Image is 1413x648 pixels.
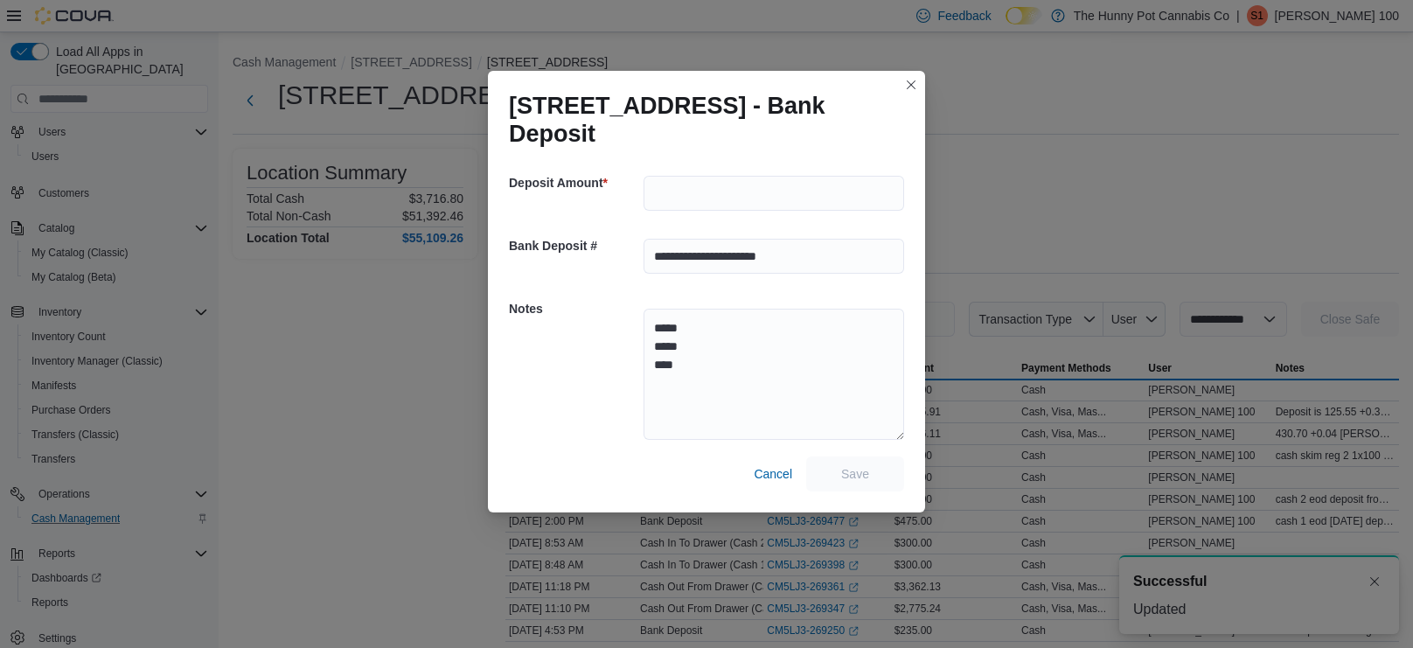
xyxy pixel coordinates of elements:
span: Save [841,465,869,483]
h5: Bank Deposit # [509,228,640,263]
h5: Notes [509,291,640,326]
h1: [STREET_ADDRESS] - Bank Deposit [509,92,890,148]
span: Cancel [754,465,792,483]
button: Save [806,456,904,491]
button: Cancel [747,456,799,491]
h5: Deposit Amount [509,165,640,200]
button: Closes this modal window [901,74,922,95]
